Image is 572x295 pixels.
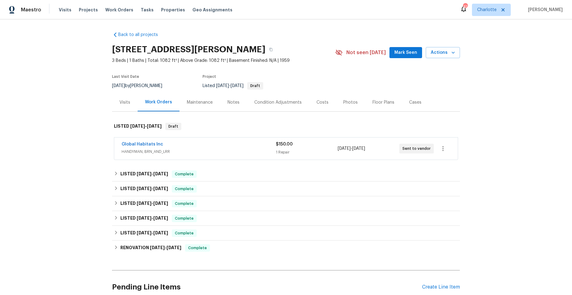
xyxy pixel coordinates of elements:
[389,47,422,58] button: Mark Seen
[21,7,41,13] span: Maestro
[265,44,276,55] button: Copy Address
[203,75,216,78] span: Project
[172,215,196,221] span: Complete
[122,142,163,146] a: Global Habitats Inc
[120,170,168,178] h6: LISTED
[338,146,365,152] span: -
[112,46,265,53] h2: [STREET_ADDRESS][PERSON_NAME]
[172,230,196,236] span: Complete
[373,99,394,106] div: Floor Plans
[112,211,460,226] div: LISTED [DATE]-[DATE]Complete
[477,7,497,13] span: Charlotte
[203,84,263,88] span: Listed
[105,7,133,13] span: Work Orders
[119,99,130,106] div: Visits
[120,200,168,207] h6: LISTED
[112,196,460,211] div: LISTED [DATE]-[DATE]Complete
[228,99,240,106] div: Notes
[192,7,232,13] span: Geo Assignments
[216,84,229,88] span: [DATE]
[79,7,98,13] span: Projects
[112,75,139,78] span: Last Visit Date
[186,245,209,251] span: Complete
[112,181,460,196] div: LISTED [DATE]-[DATE]Complete
[409,99,421,106] div: Cases
[145,99,172,105] div: Work Orders
[130,124,162,128] span: -
[141,8,154,12] span: Tasks
[431,49,455,57] span: Actions
[402,146,433,152] span: Sent to vendor
[150,245,181,250] span: -
[352,146,365,151] span: [DATE]
[137,172,151,176] span: [DATE]
[137,216,151,220] span: [DATE]
[422,284,460,290] div: Create Line Item
[122,149,276,155] span: HANDYMAN, BRN_AND_LRR
[463,4,467,10] div: 41
[112,84,125,88] span: [DATE]
[112,117,460,136] div: LISTED [DATE]-[DATE]Draft
[112,82,170,90] div: by [PERSON_NAME]
[187,99,213,106] div: Maintenance
[137,186,151,191] span: [DATE]
[120,215,168,222] h6: LISTED
[276,142,293,146] span: $150.00
[172,201,196,207] span: Complete
[394,49,417,57] span: Mark Seen
[161,7,185,13] span: Properties
[153,172,168,176] span: [DATE]
[120,229,168,237] h6: LISTED
[153,186,168,191] span: [DATE]
[112,226,460,241] div: LISTED [DATE]-[DATE]Complete
[120,244,181,252] h6: RENOVATION
[120,185,168,193] h6: LISTED
[137,231,168,235] span: -
[112,58,335,64] span: 3 Beds | 1 Baths | Total: 1082 ft² | Above Grade: 1082 ft² | Basement Finished: N/A | 1959
[114,123,162,130] h6: LISTED
[167,245,181,250] span: [DATE]
[137,201,151,205] span: [DATE]
[130,124,145,128] span: [DATE]
[346,50,386,56] span: Not seen [DATE]
[248,84,263,88] span: Draft
[137,216,168,220] span: -
[137,172,168,176] span: -
[166,123,181,130] span: Draft
[137,186,168,191] span: -
[112,241,460,255] div: RENOVATION [DATE]-[DATE]Complete
[147,124,162,128] span: [DATE]
[153,201,168,205] span: [DATE]
[172,171,196,177] span: Complete
[153,216,168,220] span: [DATE]
[426,47,460,58] button: Actions
[137,231,151,235] span: [DATE]
[231,84,244,88] span: [DATE]
[112,167,460,181] div: LISTED [DATE]-[DATE]Complete
[153,231,168,235] span: [DATE]
[59,7,71,13] span: Visits
[526,7,563,13] span: [PERSON_NAME]
[112,32,171,38] a: Back to all projects
[172,186,196,192] span: Complete
[254,99,302,106] div: Condition Adjustments
[150,245,165,250] span: [DATE]
[276,149,337,155] div: 1 Repair
[216,84,244,88] span: -
[316,99,328,106] div: Costs
[137,201,168,205] span: -
[343,99,358,106] div: Photos
[338,146,351,151] span: [DATE]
